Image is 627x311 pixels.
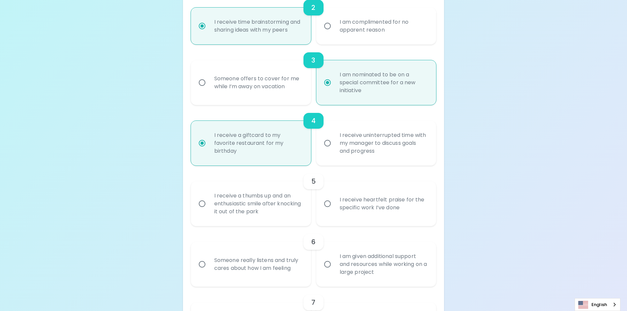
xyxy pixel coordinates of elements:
[311,2,315,13] h6: 2
[209,184,307,223] div: I receive a thumbs up and an enthusiastic smile after knocking it out of the park
[209,67,307,98] div: Someone offers to cover for me while I’m away on vacation
[209,123,307,163] div: I receive a giftcard to my favorite restaurant for my birthday
[575,298,620,311] div: Language
[191,226,436,287] div: choice-group-check
[334,245,433,284] div: I am given additional support and resources while working on a large project
[575,298,620,311] aside: Language selected: English
[334,63,433,102] div: I am nominated to be on a special committee for a new initiative
[334,123,433,163] div: I receive uninterrupted time with my manager to discuss goals and progress
[311,55,315,65] h6: 3
[311,297,315,308] h6: 7
[191,105,436,166] div: choice-group-check
[191,166,436,226] div: choice-group-check
[209,10,307,42] div: I receive time brainstorming and sharing ideas with my peers
[334,188,433,220] div: I receive heartfelt praise for the specific work I’ve done
[311,237,316,247] h6: 6
[334,10,433,42] div: I am complimented for no apparent reason
[575,298,620,311] a: English
[191,44,436,105] div: choice-group-check
[209,248,307,280] div: Someone really listens and truly cares about how I am feeling
[311,176,316,187] h6: 5
[311,116,316,126] h6: 4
